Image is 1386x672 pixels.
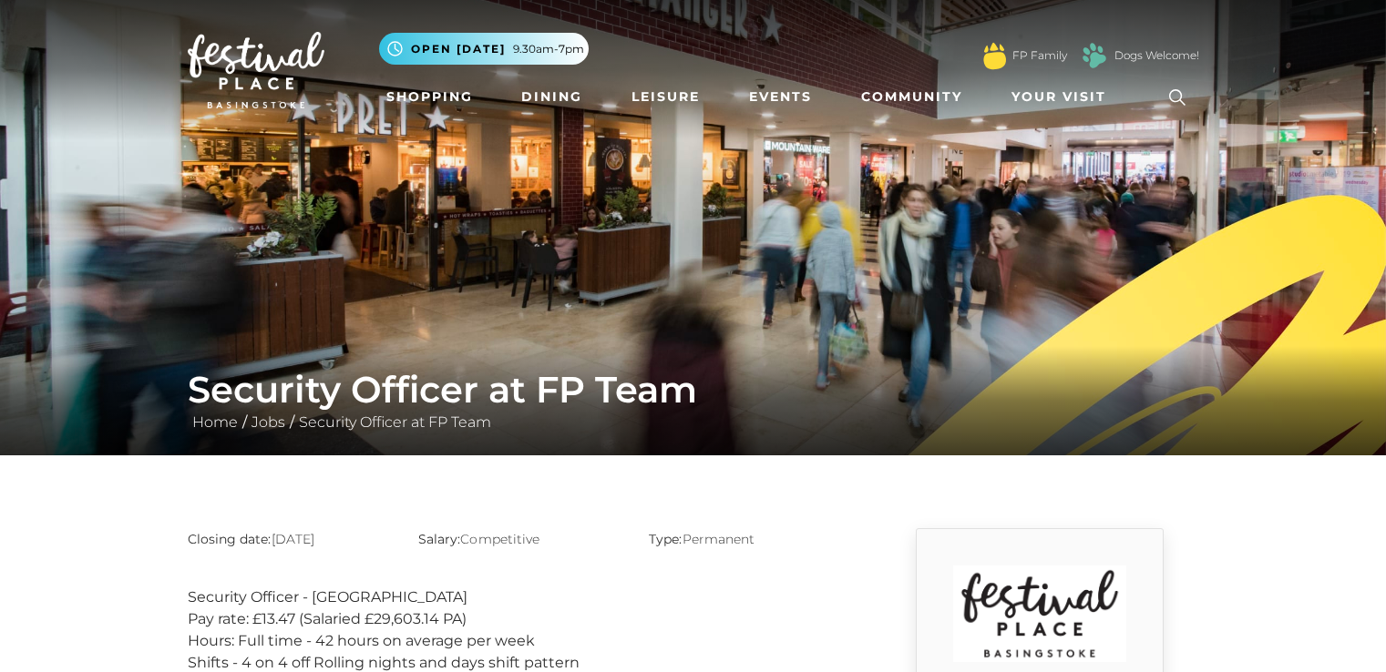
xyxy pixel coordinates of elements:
img: I7Nk_1640004660_ORD3.png [953,565,1126,662]
div: Pay rate: £13.47 (Salaried £29,603.14 PA) [188,608,853,630]
span: 9.30am-7pm [513,41,584,57]
span: Your Visit [1011,87,1106,107]
a: Home [188,413,242,431]
p: Competitive [418,528,621,550]
a: Community [854,80,970,114]
span: Open [DATE] [411,41,506,57]
a: Shopping [379,80,480,114]
h1: Security Officer at FP Team [188,368,1199,412]
strong: Salary: [418,531,461,547]
a: Dogs Welcome! [1114,47,1199,64]
a: Jobs [247,413,290,431]
strong: Type: [649,531,682,547]
a: FP Family [1012,47,1067,64]
div: / / [174,368,1213,433]
div: Security Officer - [GEOGRAPHIC_DATA] [188,586,853,608]
p: [DATE] [188,528,391,550]
a: Your Visit [1004,80,1123,114]
button: Open [DATE] 9.30am-7pm [379,33,589,65]
div: Hours: Full time - 42 hours on average per week [188,630,853,652]
strong: Closing date: [188,531,272,547]
a: Leisure [624,80,707,114]
p: Permanent [649,528,852,550]
a: Events [742,80,819,114]
img: Festival Place Logo [188,32,324,108]
a: Security Officer at FP Team [294,413,496,431]
a: Dining [514,80,590,114]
